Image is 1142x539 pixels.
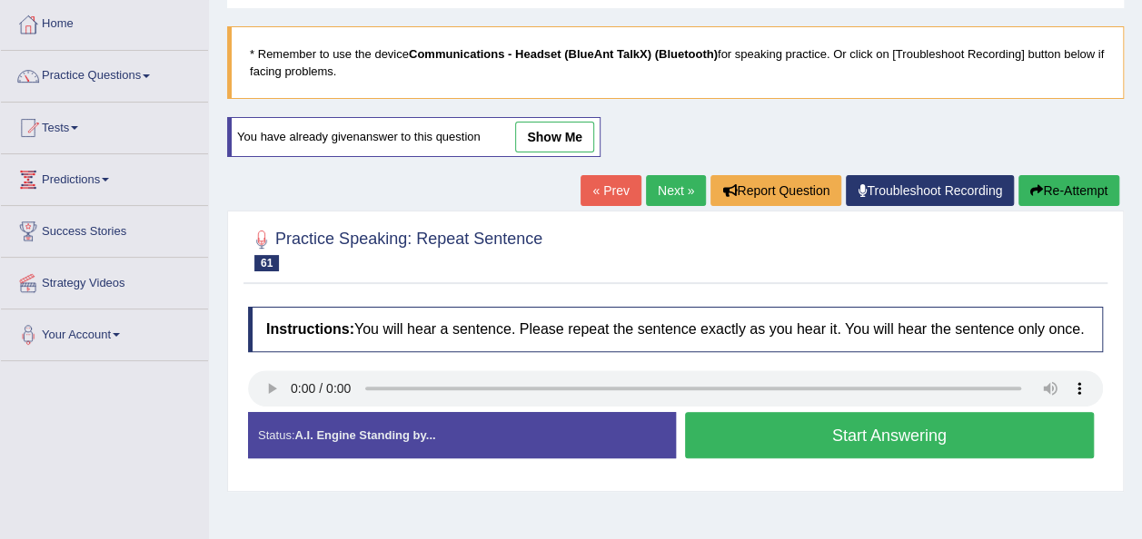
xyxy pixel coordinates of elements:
a: Your Account [1,309,208,355]
a: Practice Questions [1,51,208,96]
a: Tests [1,103,208,148]
a: « Prev [581,175,641,206]
a: Strategy Videos [1,258,208,303]
div: You have already given answer to this question [227,117,601,157]
button: Re-Attempt [1018,175,1119,206]
button: Start Answering [685,412,1095,458]
a: show me [515,122,594,152]
div: Status: [248,412,676,458]
b: Instructions: [266,321,354,337]
span: 61 [254,255,279,271]
a: Success Stories [1,206,208,251]
a: Troubleshoot Recording [846,175,1014,206]
blockquote: * Remember to use the device for speaking practice. Or click on [Troubleshoot Recording] button b... [227,26,1124,99]
h4: You will hear a sentence. Please repeat the sentence exactly as you hear it. You will hear the se... [248,307,1103,352]
b: Communications - Headset (BlueAnt TalkX) (Bluetooth) [409,47,718,61]
a: Predictions [1,154,208,200]
button: Report Question [710,175,841,206]
a: Next » [646,175,706,206]
h2: Practice Speaking: Repeat Sentence [248,226,542,271]
strong: A.I. Engine Standing by... [294,428,435,442]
